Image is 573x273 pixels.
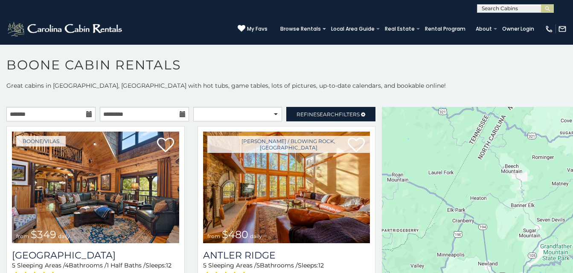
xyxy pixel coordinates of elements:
[58,233,70,239] span: daily
[203,132,370,243] a: from $480 daily
[12,132,179,243] a: Diamond Creek Lodge from $349 daily
[558,25,567,33] img: mail-regular-white.png
[157,137,174,155] a: Add to favorites
[203,262,207,269] span: 5
[498,23,538,35] a: Owner Login
[381,23,419,35] a: Real Estate
[222,228,248,241] span: $480
[16,233,29,239] span: from
[12,250,179,261] a: [GEOGRAPHIC_DATA]
[16,136,66,147] a: Boone/Vilas
[12,262,15,269] span: 5
[421,23,470,35] a: Rental Program
[65,262,69,269] span: 4
[207,136,370,153] a: [PERSON_NAME] / Blowing Rock, [GEOGRAPHIC_DATA]
[166,262,172,269] span: 12
[317,111,339,118] span: Search
[107,262,145,269] span: 1 Half Baths /
[256,262,260,269] span: 5
[12,132,179,243] img: Diamond Creek Lodge
[31,228,56,241] span: $349
[238,25,268,33] a: My Favs
[276,23,325,35] a: Browse Rentals
[207,233,220,239] span: from
[203,132,370,243] img: 1714397585_thumbnail.jpeg
[327,23,379,35] a: Local Area Guide
[203,250,370,261] a: Antler Ridge
[250,233,262,239] span: daily
[12,250,179,261] h3: Diamond Creek Lodge
[471,23,496,35] a: About
[545,25,553,33] img: phone-regular-white.png
[6,20,125,37] img: White-1-2.png
[247,25,268,33] span: My Favs
[318,262,324,269] span: 12
[286,107,375,121] a: RefineSearchFilters
[297,111,360,118] span: Refine Filters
